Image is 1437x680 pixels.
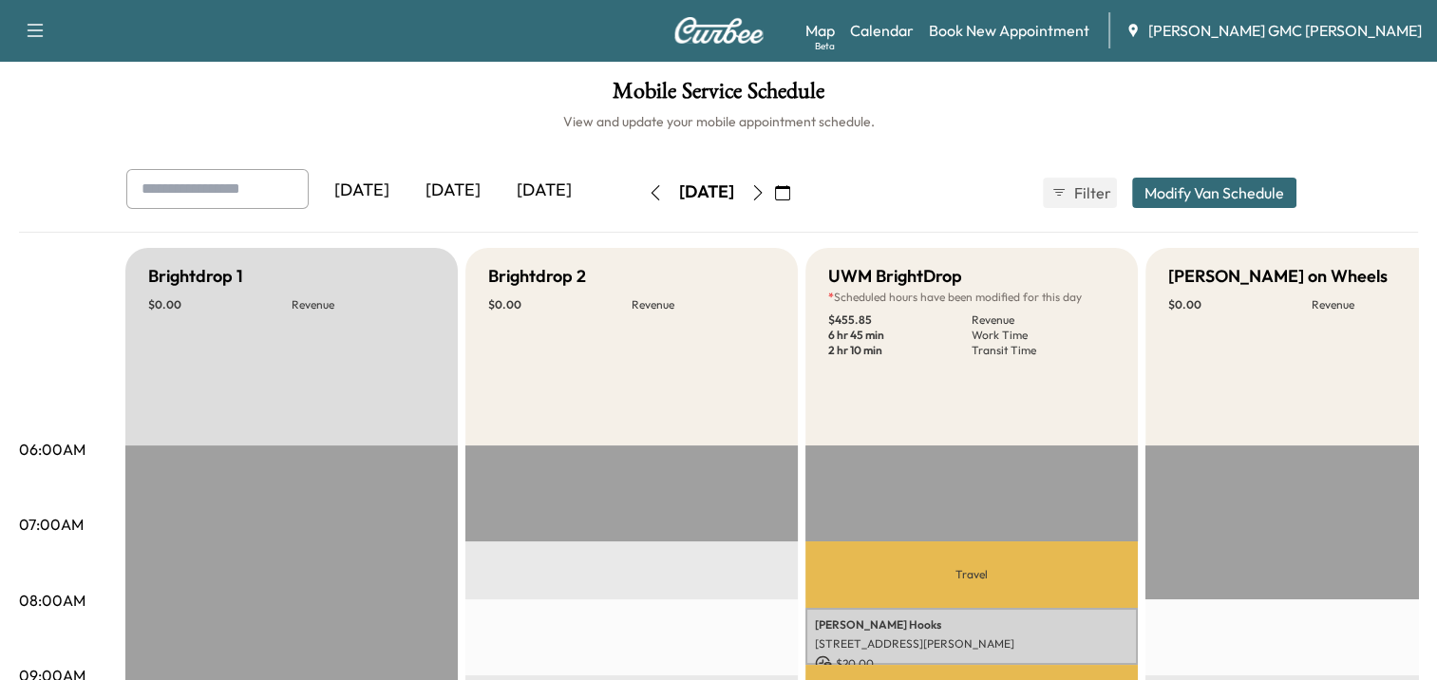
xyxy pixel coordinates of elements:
[828,263,962,290] h5: UWM BrightDrop
[1132,178,1296,208] button: Modify Van Schedule
[1043,178,1117,208] button: Filter
[828,328,972,343] p: 6 hr 45 min
[19,112,1418,131] h6: View and update your mobile appointment schedule.
[679,180,734,204] div: [DATE]
[972,343,1115,358] p: Transit Time
[815,39,835,53] div: Beta
[19,438,85,461] p: 06:00AM
[805,19,835,42] a: MapBeta
[292,297,435,312] p: Revenue
[407,169,499,213] div: [DATE]
[815,617,1128,633] p: [PERSON_NAME] Hooks
[1148,19,1422,42] span: [PERSON_NAME] GMC [PERSON_NAME]
[815,655,1128,672] p: $ 20.00
[850,19,914,42] a: Calendar
[632,297,775,312] p: Revenue
[19,80,1418,112] h1: Mobile Service Schedule
[828,343,972,358] p: 2 hr 10 min
[488,263,586,290] h5: Brightdrop 2
[1168,263,1388,290] h5: [PERSON_NAME] on Wheels
[828,290,1115,305] p: Scheduled hours have been modified for this day
[499,169,590,213] div: [DATE]
[19,589,85,612] p: 08:00AM
[148,263,243,290] h5: Brightdrop 1
[805,541,1138,608] p: Travel
[1074,181,1108,204] span: Filter
[316,169,407,213] div: [DATE]
[972,328,1115,343] p: Work Time
[815,636,1128,652] p: [STREET_ADDRESS][PERSON_NAME]
[19,513,84,536] p: 07:00AM
[1168,297,1312,312] p: $ 0.00
[972,312,1115,328] p: Revenue
[148,297,292,312] p: $ 0.00
[929,19,1089,42] a: Book New Appointment
[488,297,632,312] p: $ 0.00
[828,312,972,328] p: $ 455.85
[673,17,765,44] img: Curbee Logo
